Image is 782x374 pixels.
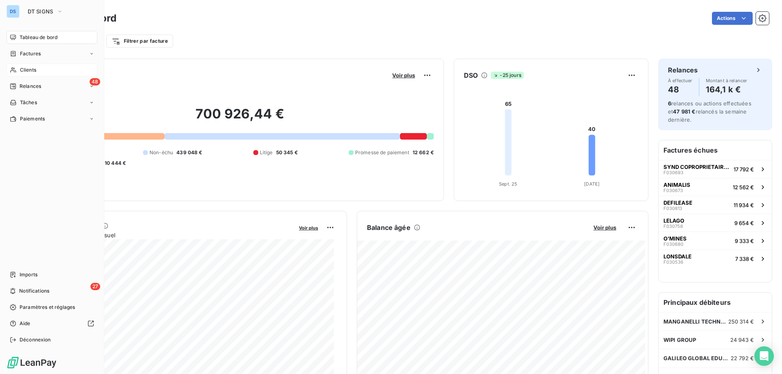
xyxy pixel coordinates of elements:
[464,70,478,80] h6: DSO
[176,149,202,156] span: 439 048 €
[299,225,318,231] span: Voir plus
[413,149,434,156] span: 12 662 €
[297,224,321,231] button: Voir plus
[584,181,600,187] tspan: [DATE]
[367,223,411,232] h6: Balance âgée
[712,12,753,25] button: Actions
[668,65,698,75] h6: Relances
[46,231,293,239] span: Chiffre d'affaires mensuel
[7,5,20,18] div: DS
[20,320,31,327] span: Aide
[734,166,754,173] span: 17 792 €
[20,34,57,41] span: Tableau de bord
[659,178,772,196] button: ANIMALISF03067312 562 €
[663,199,692,206] span: DEFILEASE
[20,66,36,74] span: Clients
[276,149,298,156] span: 50 345 €
[734,220,754,226] span: 9 654 €
[754,346,774,366] div: Open Intercom Messenger
[491,72,523,79] span: -25 jours
[20,336,51,343] span: Déconnexion
[499,181,517,187] tspan: Sept. 25
[706,78,747,83] span: Montant à relancer
[20,115,45,122] span: Paiements
[706,83,747,96] h4: 164,1 k €
[390,72,417,79] button: Voir plus
[659,196,772,214] button: DEFILEASEF03081311 934 €
[663,337,696,343] span: WIPI GROUP
[149,149,173,156] span: Non-échu
[735,256,754,262] span: 7 338 €
[20,304,75,311] span: Paramètres et réglages
[593,224,616,231] span: Voir plus
[663,242,683,247] span: F030680
[668,100,751,123] span: relances ou actions effectuées et relancés la semaine dernière.
[735,238,754,244] span: 9 333 €
[659,214,772,232] button: LELAGOF0307589 654 €
[668,78,692,83] span: À effectuer
[591,224,619,231] button: Voir plus
[7,356,57,369] img: Logo LeanPay
[734,202,754,208] span: 11 934 €
[20,99,37,106] span: Tâches
[663,182,690,188] span: ANIMALIS
[106,35,173,48] button: Filtrer par facture
[355,149,409,156] span: Promesse de paiement
[663,355,731,361] span: GALILEO GLOBAL EDUCATION FRANCE DEVELOPPEMENT 1
[90,78,100,85] span: 48
[663,217,684,224] span: LELAGO
[663,253,692,260] span: LONSDALE
[20,83,41,90] span: Relances
[102,160,126,167] span: -10 444 €
[663,206,682,211] span: F030813
[659,249,772,267] button: LONSDALEF0305367 338 €
[20,271,37,278] span: Imports
[668,83,692,96] h4: 48
[728,318,754,325] span: 250 314 €
[659,160,772,178] button: SYND COPROPRIETAIRE DU CCR [PERSON_NAME]F03069317 792 €
[663,260,683,265] span: F030536
[663,170,683,175] span: F030693
[663,318,728,325] span: MANGANELLI TECHNOLOGY
[663,188,683,193] span: F030673
[673,108,695,115] span: 47 981 €
[7,317,97,330] a: Aide
[659,293,772,312] h6: Principaux débiteurs
[260,149,273,156] span: Litige
[659,140,772,160] h6: Factures échues
[668,100,671,107] span: 6
[392,72,415,79] span: Voir plus
[28,8,53,15] span: DT SIGNS
[731,355,754,361] span: 22 792 €
[663,235,687,242] span: O'MINES
[663,224,683,229] span: F030758
[46,106,434,130] h2: 700 926,44 €
[20,50,41,57] span: Factures
[659,232,772,249] button: O'MINESF0306809 333 €
[730,337,754,343] span: 24 943 €
[733,184,754,190] span: 12 562 €
[19,287,49,295] span: Notifications
[663,164,730,170] span: SYND COPROPRIETAIRE DU CCR [PERSON_NAME]
[90,283,100,290] span: 27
